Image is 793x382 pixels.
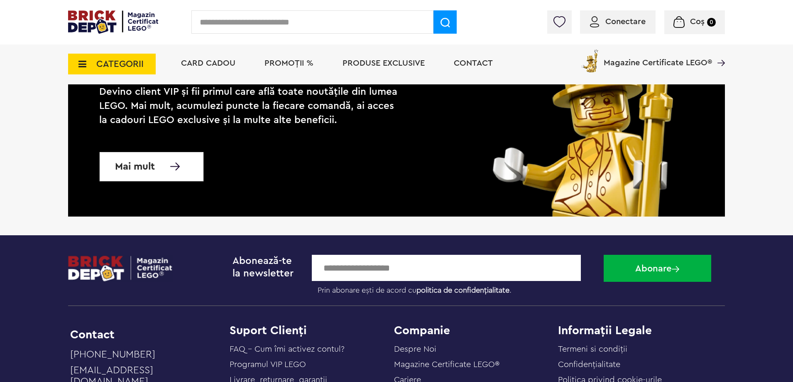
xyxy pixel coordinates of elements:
a: Magazine Certificate LEGO® [394,360,499,369]
h4: Suport Clienți [230,325,394,336]
a: Despre Noi [394,345,436,353]
label: Prin abonare ești de acord cu . [312,281,597,295]
span: Mai mult [115,163,155,171]
h4: Informații Legale [558,325,722,336]
span: Coș [690,17,705,26]
a: Magazine Certificate LEGO® [712,48,725,56]
a: politica de confidențialitate [416,286,509,294]
a: Confidențialitate [558,360,620,369]
a: PROMOȚII % [264,59,313,67]
img: Mai multe informatii [170,163,180,170]
a: Card Cadou [181,59,235,67]
span: Conectare [605,17,646,26]
a: Produse exclusive [343,59,425,67]
button: Abonare [604,255,711,282]
a: Contact [454,59,493,67]
a: Conectare [590,17,646,26]
span: Magazine Certificate LEGO® [604,48,712,67]
p: Devino client VIP și fii primul care află toate noutățile din lumea LEGO. Mai mult, acumulezi pun... [99,85,402,127]
a: [PHONE_NUMBER] [70,349,219,365]
h4: Companie [394,325,558,336]
span: CATEGORII [96,59,144,69]
a: FAQ - Cum îmi activez contul? [230,345,345,353]
a: Mai mult [99,152,204,182]
li: Contact [70,329,219,340]
span: Abonează-te la newsletter [233,256,294,278]
a: Programul VIP LEGO [230,360,306,369]
a: Termeni si condiții [558,345,627,353]
img: footerlogo [68,255,173,282]
small: 0 [707,18,716,27]
img: Abonare [672,266,679,272]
